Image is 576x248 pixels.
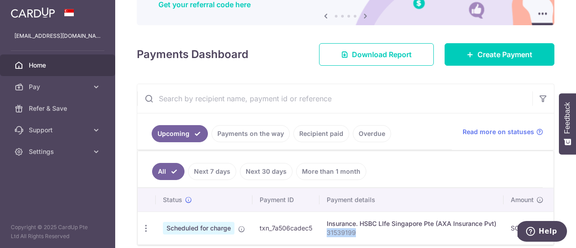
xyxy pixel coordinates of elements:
img: CardUp [11,7,55,18]
a: Recipient paid [293,125,349,142]
span: Refer & Save [29,104,88,113]
a: Next 7 days [188,163,236,180]
a: More than 1 month [296,163,366,180]
td: SGD 4,815.84 [504,212,559,244]
span: Home [29,61,88,70]
p: 31539199 [327,228,496,237]
p: [EMAIL_ADDRESS][DOMAIN_NAME] [14,32,101,41]
span: Read more on statuses [463,127,534,136]
span: Support [29,126,88,135]
button: Feedback - Show survey [559,93,576,154]
span: Amount [511,195,534,204]
iframe: Opens a widget where you can find more information [517,221,567,243]
span: Feedback [563,102,571,134]
a: Download Report [319,43,434,66]
span: Create Payment [477,49,532,60]
span: Settings [29,147,88,156]
a: Payments on the way [211,125,290,142]
th: Payment ID [252,188,319,212]
input: Search by recipient name, payment id or reference [137,84,532,113]
a: Read more on statuses [463,127,543,136]
span: Pay [29,82,88,91]
div: Insurance. HSBC LIfe Singapore Pte (AXA Insurance Pvt) [327,219,496,228]
a: Overdue [353,125,391,142]
a: Next 30 days [240,163,292,180]
a: Upcoming [152,125,208,142]
td: txn_7a506cadec5 [252,212,319,244]
a: Create Payment [445,43,554,66]
th: Payment details [319,188,504,212]
span: Download Report [352,49,412,60]
span: Scheduled for charge [163,222,234,234]
h4: Payments Dashboard [137,46,248,63]
a: All [152,163,184,180]
span: Status [163,195,182,204]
